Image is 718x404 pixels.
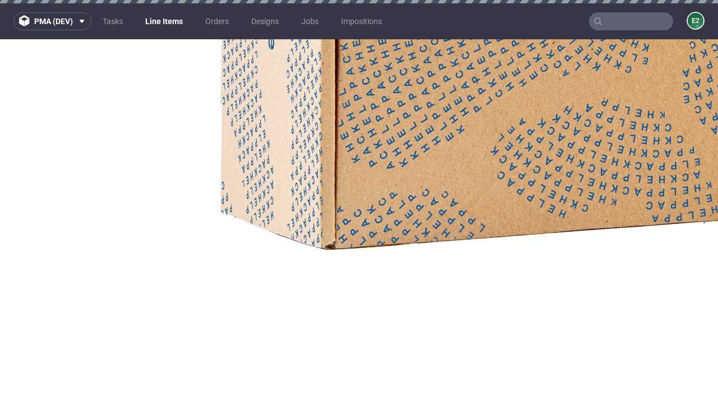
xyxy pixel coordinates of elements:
[139,12,190,30] a: Line Items
[294,12,325,30] a: Jobs
[13,12,91,30] button: pma (dev)
[34,17,73,25] span: pma (dev)
[199,12,236,30] a: Orders
[96,12,130,30] a: Tasks
[334,12,389,30] a: Impositions
[245,12,286,30] a: Designs
[688,13,703,29] figcaption: e2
